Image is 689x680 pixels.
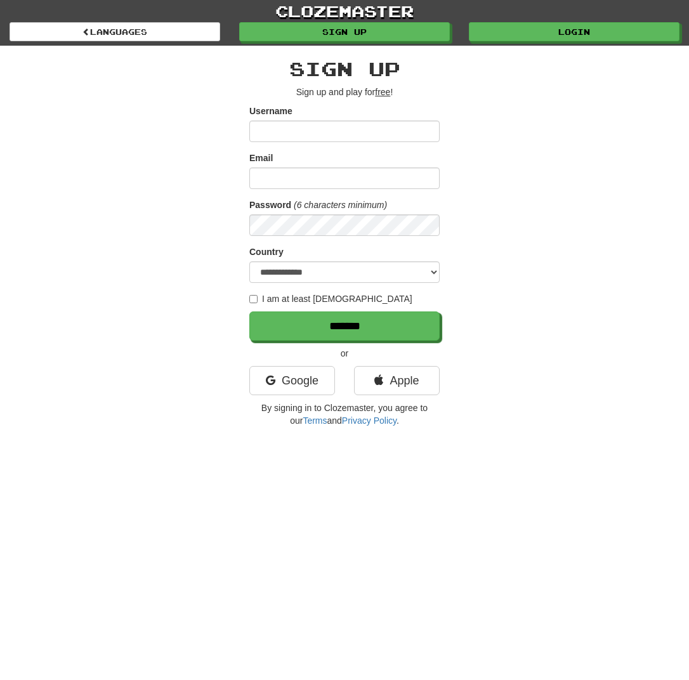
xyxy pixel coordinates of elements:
[10,22,220,41] a: Languages
[249,347,440,360] p: or
[303,415,327,426] a: Terms
[354,366,440,395] a: Apple
[249,402,440,427] p: By signing in to Clozemaster, you agree to our and .
[249,58,440,79] h2: Sign up
[294,200,387,210] em: (6 characters minimum)
[342,415,397,426] a: Privacy Policy
[249,199,291,211] label: Password
[239,22,450,41] a: Sign up
[249,245,284,258] label: Country
[249,105,292,117] label: Username
[249,86,440,98] p: Sign up and play for !
[249,292,412,305] label: I am at least [DEMOGRAPHIC_DATA]
[249,295,258,303] input: I am at least [DEMOGRAPHIC_DATA]
[469,22,679,41] a: Login
[375,87,390,97] u: free
[249,152,273,164] label: Email
[249,366,335,395] a: Google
